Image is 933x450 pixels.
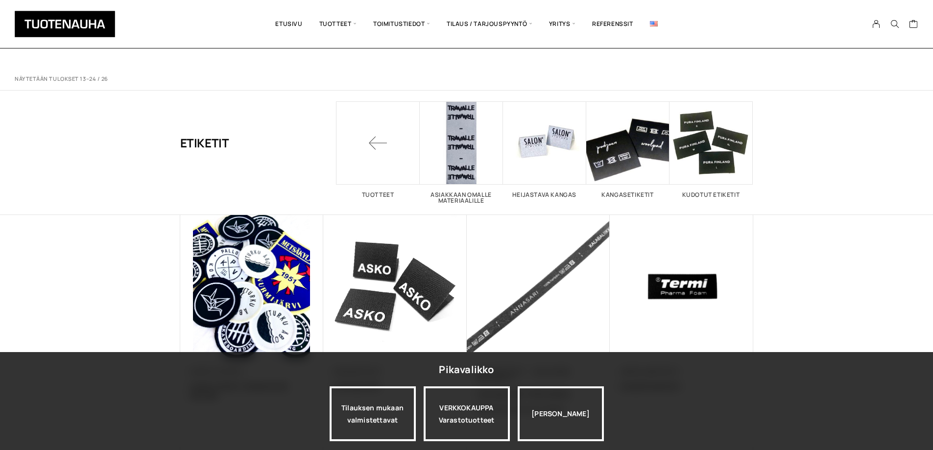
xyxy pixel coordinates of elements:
[424,386,510,441] div: VERKKOKAUPPA Varastotuotteet
[503,101,586,198] a: Visit product category Heijastava kangas
[330,386,416,441] a: Tilauksen mukaan valmistettavat
[518,386,604,441] div: [PERSON_NAME]
[670,101,753,198] a: Visit product category Kudotut etiketit
[586,192,670,198] h2: Kangasetiketit
[336,192,420,198] h2: Tuotteet
[15,75,108,83] p: Näytetään tulokset 13–24 / 26
[15,11,115,37] img: Tuotenauha Oy
[584,7,642,41] a: Referenssit
[909,19,918,31] a: Cart
[439,361,494,379] div: Pikavalikko
[438,7,541,41] span: Tilaus / Tarjouspyyntö
[650,21,658,26] img: English
[420,101,503,204] a: Visit product category Asiakkaan omalle materiaalille
[420,192,503,204] h2: Asiakkaan omalle materiaalille
[867,20,886,28] a: My Account
[180,101,229,185] h1: Etiketit
[267,7,311,41] a: Etusivu
[365,7,438,41] span: Toimitustiedot
[424,386,510,441] a: VERKKOKAUPPAVarastotuotteet
[503,192,586,198] h2: Heijastava kangas
[586,101,670,198] a: Visit product category Kangasetiketit
[336,101,420,198] a: Tuotteet
[885,20,904,28] button: Search
[670,192,753,198] h2: Kudotut etiketit
[541,7,584,41] span: Yritys
[311,7,365,41] span: Tuotteet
